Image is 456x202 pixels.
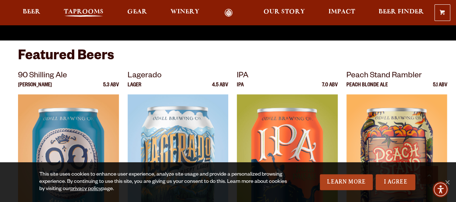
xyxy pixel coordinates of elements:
[433,181,448,197] div: Accessibility Menu
[237,83,244,94] p: IPA
[376,174,415,190] a: I Agree
[18,9,45,17] a: Beer
[59,9,108,17] a: Taprooms
[123,9,152,17] a: Gear
[39,171,291,193] div: This site uses cookies to enhance user experience, analyze site usage and provide a personalized ...
[18,70,119,83] p: 90 Shilling Ale
[23,9,40,15] span: Beer
[346,70,447,83] p: Peach Stand Rambler
[322,83,338,94] p: 7.0 ABV
[103,83,119,94] p: 5.3 ABV
[212,83,228,94] p: 4.5 ABV
[171,9,199,15] span: Winery
[64,9,103,15] span: Taprooms
[324,9,360,17] a: Impact
[128,83,141,94] p: Lager
[128,70,229,83] p: Lagerado
[433,83,447,94] p: 5.1 ABV
[18,48,438,70] h3: Featured Beers
[264,9,305,15] span: Our Story
[18,83,52,94] p: [PERSON_NAME]
[215,9,242,17] a: Odell Home
[378,9,424,15] span: Beer Finder
[320,174,373,190] a: Learn More
[237,70,338,83] p: IPA
[127,9,147,15] span: Gear
[374,9,429,17] a: Beer Finder
[70,186,101,192] a: privacy policy
[259,9,310,17] a: Our Story
[346,83,388,94] p: Peach Blonde Ale
[166,9,204,17] a: Winery
[328,9,355,15] span: Impact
